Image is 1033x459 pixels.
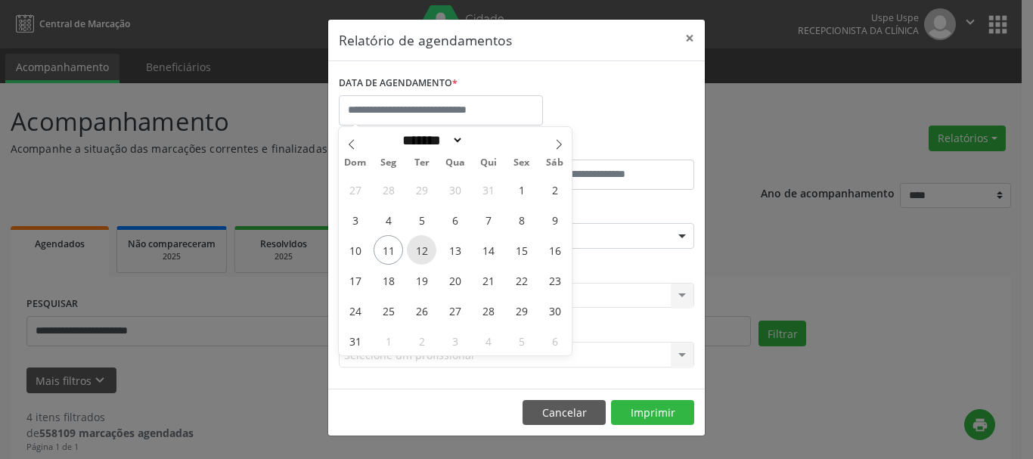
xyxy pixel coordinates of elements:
span: Setembro 2, 2025 [407,326,436,355]
input: Year [464,132,513,148]
span: Agosto 13, 2025 [440,235,470,265]
span: Agosto 5, 2025 [407,205,436,234]
span: Agosto 10, 2025 [340,235,370,265]
span: Sex [505,158,538,168]
span: Agosto 28, 2025 [473,296,503,325]
span: Agosto 24, 2025 [340,296,370,325]
span: Agosto 9, 2025 [540,205,569,234]
span: Agosto 4, 2025 [374,205,403,234]
span: Julho 27, 2025 [340,175,370,204]
span: Agosto 2, 2025 [540,175,569,204]
span: Qui [472,158,505,168]
h5: Relatório de agendamentos [339,30,512,50]
span: Agosto 19, 2025 [407,265,436,295]
span: Agosto 14, 2025 [473,235,503,265]
span: Setembro 5, 2025 [507,326,536,355]
label: DATA DE AGENDAMENTO [339,72,458,95]
span: Agosto 21, 2025 [473,265,503,295]
span: Agosto 8, 2025 [507,205,536,234]
span: Julho 28, 2025 [374,175,403,204]
span: Agosto 30, 2025 [540,296,569,325]
span: Dom [339,158,372,168]
span: Setembro 6, 2025 [540,326,569,355]
span: Agosto 6, 2025 [440,205,470,234]
span: Ter [405,158,439,168]
span: Agosto 15, 2025 [507,235,536,265]
label: ATÉ [520,136,694,160]
span: Agosto 17, 2025 [340,265,370,295]
span: Julho 30, 2025 [440,175,470,204]
span: Setembro 4, 2025 [473,326,503,355]
span: Julho 31, 2025 [473,175,503,204]
span: Agosto 18, 2025 [374,265,403,295]
span: Agosto 27, 2025 [440,296,470,325]
span: Agosto 31, 2025 [340,326,370,355]
span: Setembro 1, 2025 [374,326,403,355]
span: Qua [439,158,472,168]
span: Agosto 1, 2025 [507,175,536,204]
span: Agosto 23, 2025 [540,265,569,295]
button: Imprimir [611,400,694,426]
span: Agosto 22, 2025 [507,265,536,295]
span: Seg [372,158,405,168]
span: Agosto 11, 2025 [374,235,403,265]
span: Setembro 3, 2025 [440,326,470,355]
span: Agosto 20, 2025 [440,265,470,295]
select: Month [397,132,464,148]
button: Close [675,20,705,57]
span: Agosto 3, 2025 [340,205,370,234]
span: Agosto 12, 2025 [407,235,436,265]
span: Agosto 29, 2025 [507,296,536,325]
span: Sáb [538,158,572,168]
span: Agosto 25, 2025 [374,296,403,325]
span: Julho 29, 2025 [407,175,436,204]
span: Agosto 7, 2025 [473,205,503,234]
span: Agosto 26, 2025 [407,296,436,325]
span: Agosto 16, 2025 [540,235,569,265]
button: Cancelar [523,400,606,426]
